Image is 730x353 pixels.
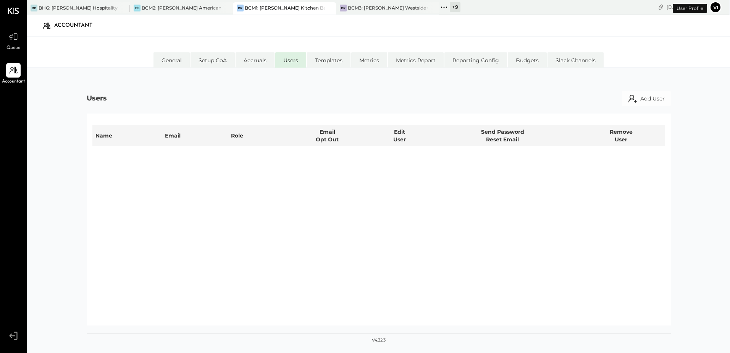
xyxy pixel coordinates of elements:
li: General [153,52,190,68]
div: User Profile [673,4,707,13]
div: BS [134,5,141,11]
th: Name [92,125,162,146]
th: Remove User [577,125,665,146]
div: + 9 [450,2,460,12]
div: Accountant [54,19,100,32]
div: copy link [657,3,665,11]
th: Email [162,125,228,146]
li: Slack Channels [547,52,604,68]
div: [DATE] [667,3,707,11]
div: BCM3: [PERSON_NAME] Westside Grill [348,5,428,11]
li: Budgets [508,52,547,68]
a: Accountant [0,63,26,85]
span: Accountant [2,78,25,85]
th: Edit User [371,125,428,146]
button: Add User [622,91,671,106]
li: Reporting Config [444,52,507,68]
span: Queue [6,45,21,52]
div: BHG: [PERSON_NAME] Hospitality Group, LLC [39,5,118,11]
button: Vi [709,1,722,13]
li: Metrics Report [388,52,444,68]
div: v 4.32.3 [372,337,386,343]
div: BR [237,5,244,11]
div: BB [31,5,37,11]
div: BCM2: [PERSON_NAME] American Cooking [142,5,221,11]
li: Users [275,52,306,68]
li: Templates [307,52,350,68]
div: BR [340,5,347,11]
li: Accruals [236,52,275,68]
div: BCM1: [PERSON_NAME] Kitchen Bar Market [245,5,325,11]
li: Metrics [351,52,387,68]
li: Setup CoA [191,52,235,68]
th: Send Password Reset Email [428,125,577,146]
div: Users [87,94,107,104]
th: Role [228,125,283,146]
a: Queue [0,29,26,52]
th: Email Opt Out [283,125,371,146]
